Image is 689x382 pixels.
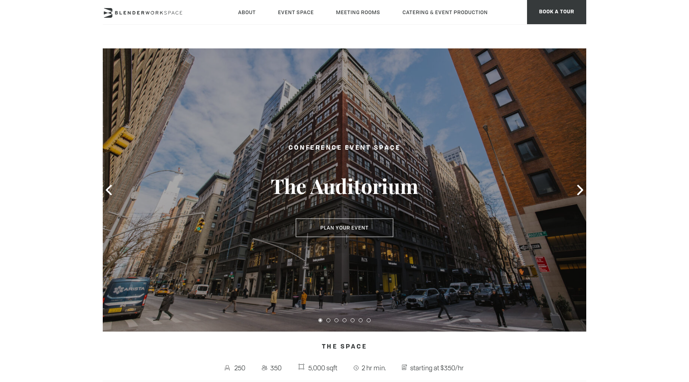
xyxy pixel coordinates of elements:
[649,343,689,382] iframe: Chat Widget
[103,340,586,355] h4: The Space
[306,361,339,374] span: 5,000 sqft
[252,143,437,153] h2: Conference Event Space
[360,361,388,374] span: 2 hr min.
[296,219,393,237] button: Plan Your Event
[252,173,437,198] h3: The Auditorium
[269,361,284,374] span: 350
[232,361,247,374] span: 250
[408,361,466,374] span: starting at $350/hr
